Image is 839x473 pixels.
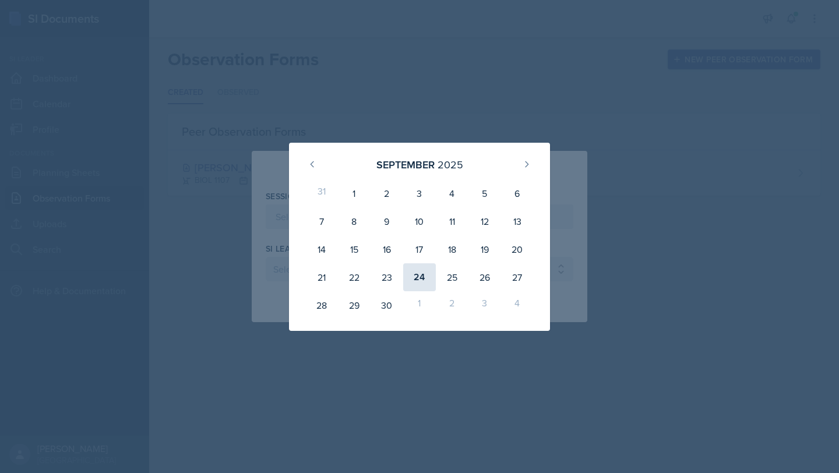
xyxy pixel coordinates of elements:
[468,179,501,207] div: 5
[501,179,534,207] div: 6
[403,179,436,207] div: 3
[501,235,534,263] div: 20
[468,235,501,263] div: 19
[436,263,468,291] div: 25
[501,291,534,319] div: 4
[371,263,403,291] div: 23
[305,235,338,263] div: 14
[371,235,403,263] div: 16
[371,291,403,319] div: 30
[403,235,436,263] div: 17
[468,291,501,319] div: 3
[438,157,463,172] div: 2025
[305,291,338,319] div: 28
[376,157,435,172] div: September
[468,207,501,235] div: 12
[371,207,403,235] div: 9
[338,207,371,235] div: 8
[338,179,371,207] div: 1
[436,179,468,207] div: 4
[468,263,501,291] div: 26
[305,207,338,235] div: 7
[371,179,403,207] div: 2
[338,235,371,263] div: 15
[501,207,534,235] div: 13
[338,263,371,291] div: 22
[338,291,371,319] div: 29
[305,263,338,291] div: 21
[403,263,436,291] div: 24
[403,207,436,235] div: 10
[403,291,436,319] div: 1
[436,207,468,235] div: 11
[436,235,468,263] div: 18
[305,179,338,207] div: 31
[436,291,468,319] div: 2
[501,263,534,291] div: 27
